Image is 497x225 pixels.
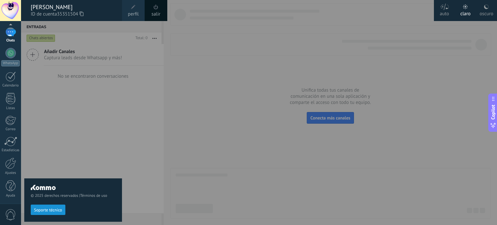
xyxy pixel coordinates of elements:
span: ID de cuenta [31,11,116,18]
div: claro [460,4,471,21]
div: Listas [1,106,20,110]
a: Soporte técnico [31,207,65,212]
span: Copilot [490,105,496,119]
div: Calendario [1,84,20,88]
div: Chats [1,39,20,43]
div: WhatsApp [1,60,20,66]
span: Soporte técnico [34,208,62,212]
div: Ayuda [1,194,20,198]
a: Términos de uso [80,193,107,198]
div: Ajustes [1,171,20,175]
span: perfil [128,11,138,18]
div: oscuro [480,4,493,21]
div: Estadísticas [1,148,20,152]
div: [PERSON_NAME] [31,4,116,11]
button: Soporte técnico [31,205,65,215]
div: auto [440,4,449,21]
div: Correo [1,127,20,131]
a: salir [151,11,160,18]
span: © 2025 derechos reservados | [31,193,116,198]
span: 35351504 [57,11,83,18]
